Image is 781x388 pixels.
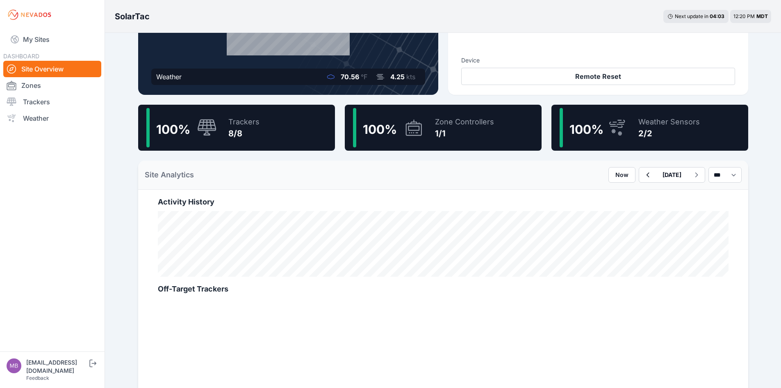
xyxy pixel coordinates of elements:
[710,13,724,20] div: 04 : 03
[7,8,52,21] img: Nevados
[3,94,101,110] a: Trackers
[3,30,101,49] a: My Sites
[435,116,494,128] div: Zone Controllers
[341,73,359,81] span: 70.56
[608,167,635,183] button: Now
[3,110,101,126] a: Weather
[733,13,755,19] span: 12:20 PM
[26,375,49,381] a: Feedback
[461,68,735,85] button: Remote Reset
[228,116,260,128] div: Trackers
[156,122,190,137] span: 100 %
[656,168,688,182] button: [DATE]
[156,72,182,82] div: Weather
[461,56,735,64] h3: Device
[390,73,405,81] span: 4.25
[3,61,101,77] a: Site Overview
[115,11,150,22] h3: SolarTac
[361,73,367,81] span: °F
[551,105,748,151] a: 100%Weather Sensors2/2
[569,122,603,137] span: 100 %
[7,358,21,373] img: mb@sbenergy.com
[406,73,415,81] span: kts
[435,128,494,139] div: 1/1
[26,358,88,375] div: [EMAIL_ADDRESS][DOMAIN_NAME]
[345,105,542,151] a: 100%Zone Controllers1/1
[158,196,729,208] h2: Activity History
[3,77,101,94] a: Zones
[756,13,768,19] span: MDT
[3,53,39,60] span: DASHBOARD
[228,128,260,139] div: 8/8
[115,6,150,27] nav: Breadcrumb
[145,169,194,181] h2: Site Analytics
[138,105,335,151] a: 100%Trackers8/8
[638,116,700,128] div: Weather Sensors
[638,128,700,139] div: 2/2
[363,122,397,137] span: 100 %
[675,13,708,19] span: Next update in
[158,283,729,295] h2: Off-Target Trackers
